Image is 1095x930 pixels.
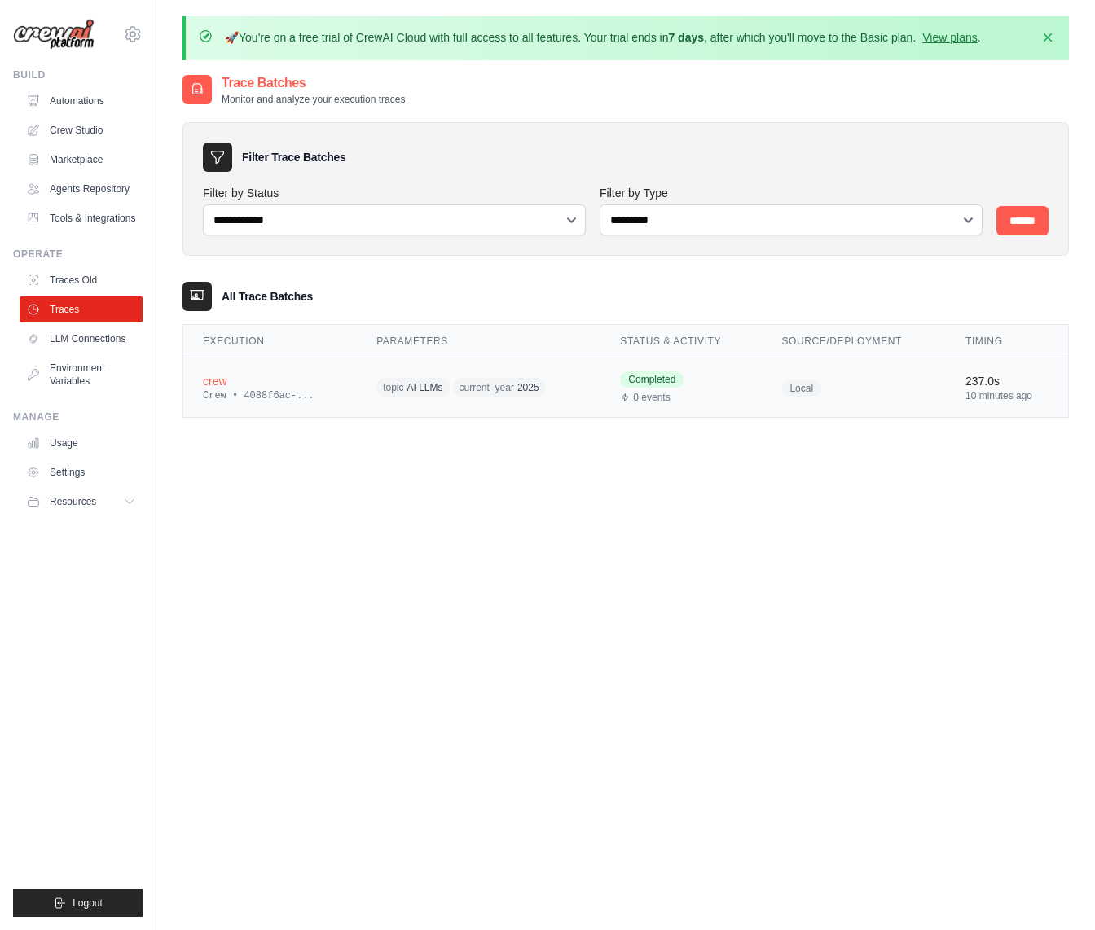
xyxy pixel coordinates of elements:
[20,489,143,515] button: Resources
[407,381,443,394] span: AI LLMs
[183,358,1068,418] tr: View details for crew execution
[20,296,143,322] a: Traces
[946,325,1068,358] th: Timing
[357,325,600,358] th: Parameters
[383,381,403,394] span: topic
[20,430,143,456] a: Usage
[600,325,762,358] th: Status & Activity
[20,326,143,352] a: LLM Connections
[20,147,143,173] a: Marketplace
[20,88,143,114] a: Automations
[20,267,143,293] a: Traces Old
[20,117,143,143] a: Crew Studio
[13,410,143,423] div: Manage
[20,459,143,485] a: Settings
[517,381,539,394] span: 2025
[13,248,143,261] div: Operate
[225,29,981,46] p: You're on a free trial of CrewAI Cloud with full access to all features. Your trial ends in , aft...
[183,325,357,358] th: Execution
[222,93,405,106] p: Monitor and analyze your execution traces
[225,31,239,44] strong: 🚀
[20,205,143,231] a: Tools & Integrations
[203,373,337,389] div: crew
[13,68,143,81] div: Build
[781,380,821,397] span: Local
[20,176,143,202] a: Agents Repository
[762,325,946,358] th: Source/Deployment
[13,19,95,50] img: Logo
[633,391,670,404] span: 0 events
[668,31,704,44] strong: 7 days
[222,73,405,93] h2: Trace Batches
[222,288,313,305] h3: All Trace Batches
[965,389,1049,402] div: 10 minutes ago
[922,31,977,44] a: View plans
[460,381,514,394] span: current_year
[203,389,337,402] div: Crew • 4088f6ac-...
[50,495,96,508] span: Resources
[203,185,587,201] label: Filter by Status
[600,185,983,201] label: Filter by Type
[376,375,581,401] div: topic: AI LLMs, current_year: 2025
[20,355,143,394] a: Environment Variables
[73,897,103,910] span: Logout
[242,149,345,165] h3: Filter Trace Batches
[620,371,684,388] span: Completed
[13,889,143,917] button: Logout
[965,373,1049,389] div: 237.0s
